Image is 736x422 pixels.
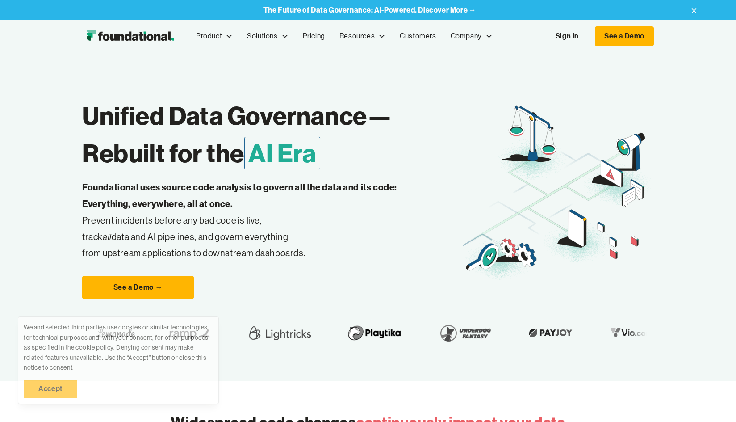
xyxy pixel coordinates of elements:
[342,321,406,346] img: Playtika
[24,380,77,398] a: Accept
[443,21,500,51] div: Company
[189,21,240,51] div: Product
[240,21,295,51] div: Solutions
[82,27,178,45] a: home
[82,179,425,262] p: Prevent incidents before any bad code is live, track data and AI pipelines, and govern everything...
[332,21,393,51] div: Resources
[339,30,375,42] div: Resources
[547,27,588,46] a: Sign In
[82,181,397,209] strong: Foundational uses source code analysis to govern all the data and its code: Everything, everywher...
[435,321,495,346] img: Underdog Fantasy
[244,137,320,169] span: AI Era
[263,6,477,14] a: The Future of Data Governance: AI-Powered. Discover More →
[82,97,463,172] h1: Unified Data Governance— Rebuilt for the
[82,276,194,299] a: See a Demo →
[247,30,277,42] div: Solutions
[451,30,482,42] div: Company
[605,326,657,340] img: Vio.com
[595,26,654,46] a: See a Demo
[393,21,443,51] a: Customers
[524,326,577,340] img: Payjoy
[24,322,213,372] div: We and selected third parties use cookies or similar technologies for technical purposes and, wit...
[103,231,112,242] em: all
[263,5,477,14] strong: The Future of Data Governance: AI-Powered. Discover More →
[82,27,178,45] img: Foundational Logo
[296,21,332,51] a: Pricing
[246,321,314,346] img: Lightricks
[196,30,222,42] div: Product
